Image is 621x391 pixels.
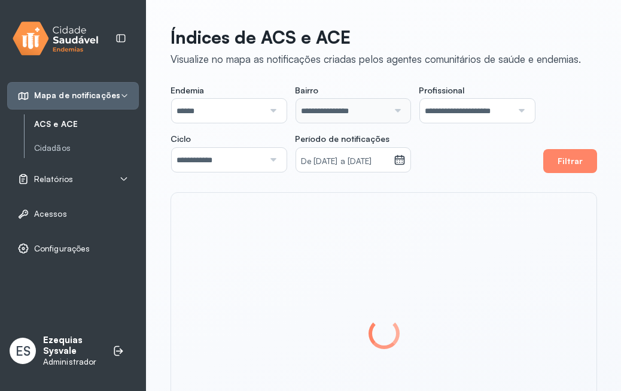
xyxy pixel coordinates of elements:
[34,209,67,219] span: Acessos
[17,208,129,220] a: Acessos
[34,119,139,129] a: ACS e ACE
[295,85,318,96] span: Bairro
[34,143,139,153] a: Cidadãos
[171,85,204,96] span: Endemia
[13,19,99,58] img: logo.svg
[171,26,581,48] p: Índices de ACS e ACE
[43,335,101,357] p: Ezequias Sysvale
[419,85,464,96] span: Profissional
[34,141,139,156] a: Cidadãos
[171,134,191,144] span: Ciclo
[543,149,597,173] button: Filtrar
[301,156,389,168] small: De [DATE] a [DATE]
[43,357,101,367] p: Administrador
[34,174,73,184] span: Relatórios
[34,117,139,132] a: ACS e ACE
[171,53,581,65] div: Visualize no mapa as notificações criadas pelos agentes comunitários de saúde e endemias.
[16,343,31,359] span: ES
[34,90,120,101] span: Mapa de notificações
[295,134,389,144] span: Período de notificações
[34,244,90,254] span: Configurações
[17,243,129,254] a: Configurações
